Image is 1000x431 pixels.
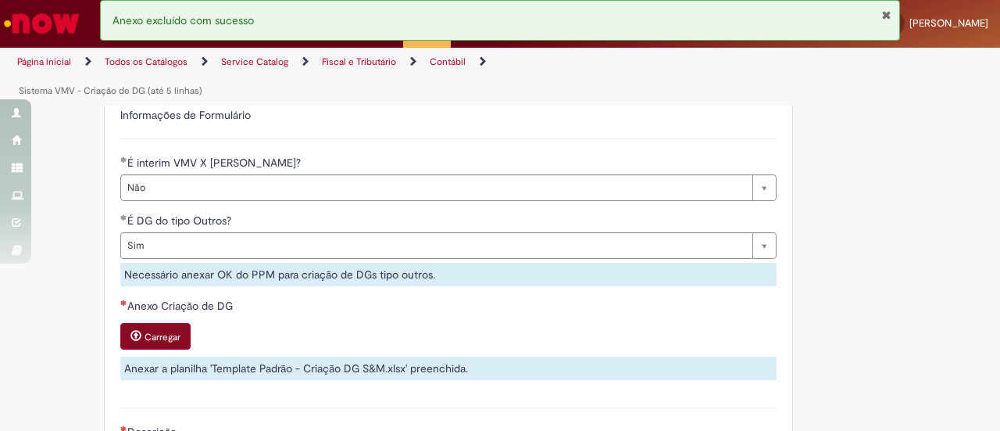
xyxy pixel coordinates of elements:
[2,8,82,39] img: ServiceNow
[120,108,251,122] label: Informações de Formulário
[120,300,127,306] span: Necessários
[127,156,304,170] span: É interim VMV X [PERSON_NAME]?
[19,84,202,97] a: Sistema VMV - Criação de DG (até 5 linhas)
[120,214,127,221] span: Obrigatório Preenchido
[120,357,777,380] div: Anexar a planilha 'Template Padrão - Criação DG S&M.xlsx' preenchida.
[127,299,236,313] span: Anexo Criação de DG
[120,156,127,163] span: Obrigatório Preenchido
[909,16,988,30] span: [PERSON_NAME]
[127,233,745,258] span: Sim
[430,56,466,68] a: Contábil
[127,175,745,200] span: Não
[120,263,777,286] div: Necessário anexar OK do PPM para criação de DGs tipo outros.
[12,48,655,106] ul: Trilhas de página
[17,56,71,68] a: Página inicial
[120,323,191,350] button: Carregar anexo de Anexo Criação de DG Required
[145,331,180,343] small: Carregar
[112,13,254,27] span: Anexo excluído com sucesso
[105,56,187,68] a: Todos os Catálogos
[127,214,234,228] span: É DG do tipo Outros?
[221,56,288,68] a: Service Catalog
[322,56,396,68] a: Fiscal e Tributário
[881,9,891,21] button: Fechar Notificação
